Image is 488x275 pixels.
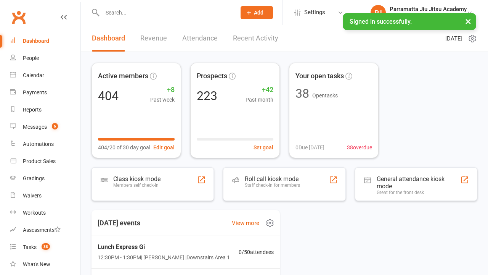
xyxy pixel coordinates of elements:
[295,71,344,82] span: Your open tasks
[445,34,462,43] span: [DATE]
[23,72,44,78] div: Calendar
[23,38,49,44] div: Dashboard
[91,216,146,230] h3: [DATE] events
[347,143,372,152] span: 38 overdue
[10,67,80,84] a: Calendar
[295,87,309,100] div: 38
[23,55,39,61] div: People
[371,5,386,20] div: PJ
[10,256,80,273] a: What's New
[254,10,263,16] span: Add
[23,89,47,95] div: Payments
[10,222,80,239] a: Assessments
[140,25,167,52] a: Revenue
[98,90,119,102] div: 404
[23,175,45,181] div: Gradings
[233,25,278,52] a: Recent Activity
[239,248,274,256] span: 0 / 50 attendees
[246,84,273,95] span: +42
[23,244,37,250] div: Tasks
[10,153,80,170] a: Product Sales
[153,143,175,152] button: Edit goal
[246,95,273,104] span: Past month
[182,25,218,52] a: Attendance
[113,183,161,188] div: Members self check-in
[390,13,467,19] div: Parramatta Jiu Jitsu Academy
[23,141,54,147] div: Automations
[232,218,259,228] a: View more
[10,170,80,187] a: Gradings
[10,187,80,204] a: Waivers
[197,90,217,102] div: 223
[23,192,42,199] div: Waivers
[10,118,80,136] a: Messages 6
[92,25,125,52] a: Dashboard
[10,204,80,222] a: Workouts
[113,175,161,183] div: Class kiosk mode
[150,84,175,95] span: +8
[150,95,175,104] span: Past week
[23,124,47,130] div: Messages
[245,183,300,188] div: Staff check-in for members
[52,123,58,129] span: 6
[245,175,300,183] div: Roll call kiosk mode
[350,18,412,25] span: Signed in successfully.
[23,158,56,164] div: Product Sales
[312,92,338,99] span: Open tasks
[10,50,80,67] a: People
[461,13,475,29] button: ×
[98,253,230,262] span: 12:30PM - 1:30PM | [PERSON_NAME] | Downstairs Area 1
[377,190,461,195] div: Great for the front desk
[10,239,80,256] a: Tasks 38
[304,4,325,21] span: Settings
[23,261,50,267] div: What's New
[377,175,461,190] div: General attendance kiosk mode
[10,101,80,118] a: Reports
[197,71,227,82] span: Prospects
[10,84,80,101] a: Payments
[295,143,324,152] span: 0 Due [DATE]
[10,136,80,153] a: Automations
[23,107,42,113] div: Reports
[98,71,148,82] span: Active members
[98,242,230,252] span: Lunch Express Gi
[98,143,150,152] span: 404/20 of 30 day goal
[42,243,50,250] span: 38
[9,8,28,27] a: Clubworx
[254,143,273,152] button: Set goal
[23,210,46,216] div: Workouts
[10,32,80,50] a: Dashboard
[100,7,231,18] input: Search...
[390,6,467,13] div: Parramatta Jiu Jitsu Academy
[23,227,61,233] div: Assessments
[241,6,273,19] button: Add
